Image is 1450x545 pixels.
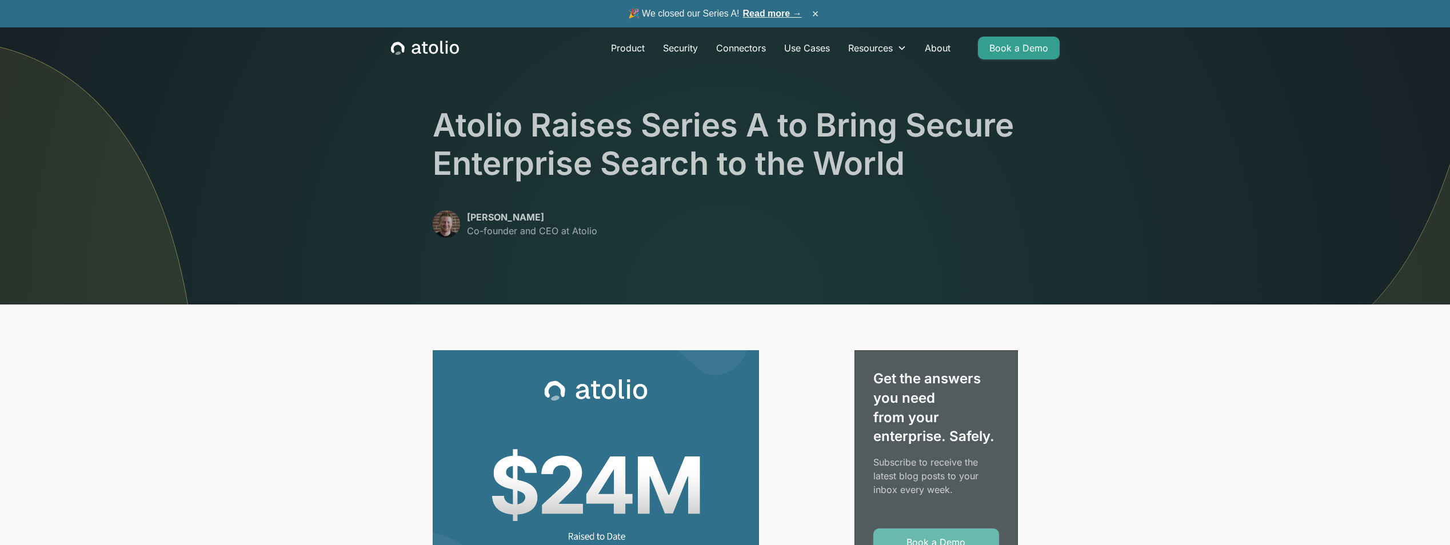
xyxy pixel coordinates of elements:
h1: Atolio Raises Series A to Bring Secure Enterprise Search to the World [433,106,1018,183]
div: Resources [839,37,916,59]
a: About [916,37,960,59]
a: home [391,41,459,55]
a: Book a Demo [978,37,1060,59]
p: [PERSON_NAME] [467,210,597,224]
p: Subscribe to receive the latest blog posts to your inbox every week. [873,455,999,496]
a: Use Cases [775,37,839,59]
a: Product [602,37,654,59]
a: Connectors [707,37,775,59]
div: Get the answers you need from your enterprise. Safely. [873,369,999,446]
a: Read more → [743,9,802,18]
button: × [809,7,822,20]
p: Co-founder and CEO at Atolio [467,224,597,238]
div: Resources [848,41,893,55]
span: 🎉 We closed our Series A! [628,7,802,21]
a: Security [654,37,707,59]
